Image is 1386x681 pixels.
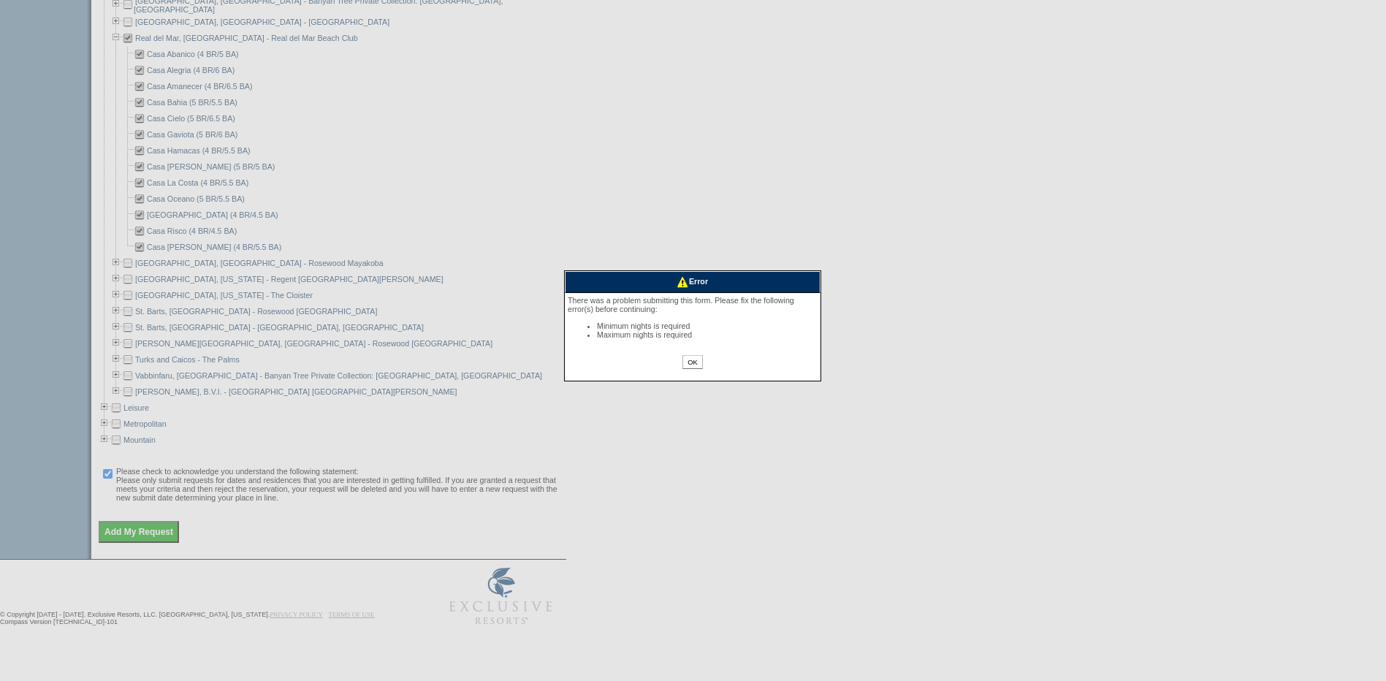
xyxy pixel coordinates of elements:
input: OK [682,355,702,369]
li: Maximum nights is required [597,330,818,339]
div: Error [565,271,820,293]
div: There was a problem submitting this form. Please fix the following error(s) before continuing: [568,296,818,339]
img: icon_alert2.gif [677,276,689,288]
li: Minimum nights is required [597,322,818,330]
